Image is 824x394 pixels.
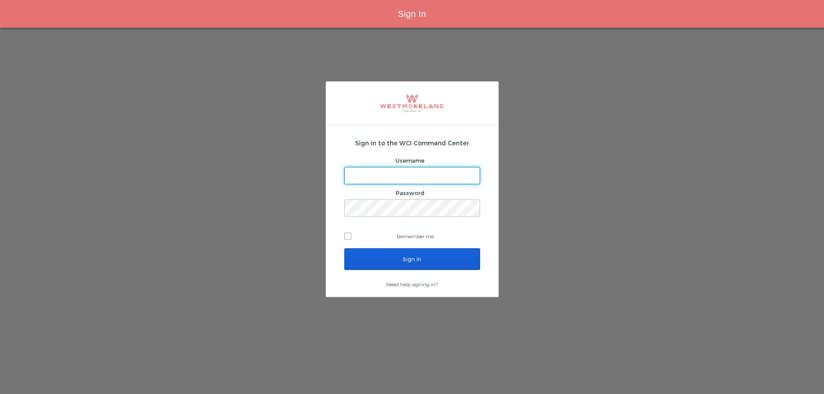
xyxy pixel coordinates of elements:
label: Password [396,189,424,196]
h2: Sign in to the WCI Command Center [344,138,480,147]
label: Username [395,157,424,164]
label: Remember me [344,230,480,243]
span: Sign In [398,9,426,19]
input: Sign In [344,248,480,270]
a: Need help signing in? [386,281,438,287]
